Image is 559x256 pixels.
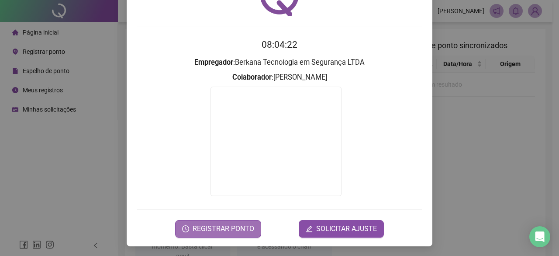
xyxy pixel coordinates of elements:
[316,224,377,234] span: SOLICITAR AJUSTE
[529,226,550,247] div: Open Intercom Messenger
[194,58,233,67] strong: Empregador
[175,220,261,238] button: REGISTRAR PONTO
[137,57,422,68] h3: : Berkana Tecnologia em Segurança LTDA
[306,225,313,232] span: edit
[193,224,254,234] span: REGISTRAR PONTO
[137,72,422,83] h3: : [PERSON_NAME]
[262,39,297,50] time: 08:04:22
[182,225,189,232] span: clock-circle
[232,73,272,81] strong: Colaborador
[299,220,384,238] button: editSOLICITAR AJUSTE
